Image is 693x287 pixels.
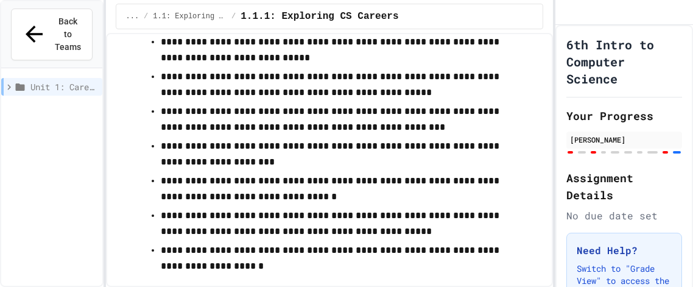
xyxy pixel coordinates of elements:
span: Unit 1: Careers & Professionalism [30,80,97,93]
span: ... [126,12,139,21]
div: No due date set [566,208,682,223]
span: / [231,12,236,21]
h1: 6th Intro to Computer Science [566,36,682,87]
span: 1.1.1: Exploring CS Careers [241,9,398,24]
button: Back to Teams [11,9,93,60]
h3: Need Help? [577,243,672,258]
h2: Assignment Details [566,169,682,204]
div: [PERSON_NAME] [570,134,678,145]
span: / [144,12,148,21]
span: 1.1: Exploring CS Careers [153,12,227,21]
span: Back to Teams [54,15,82,54]
h2: Your Progress [566,107,682,124]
